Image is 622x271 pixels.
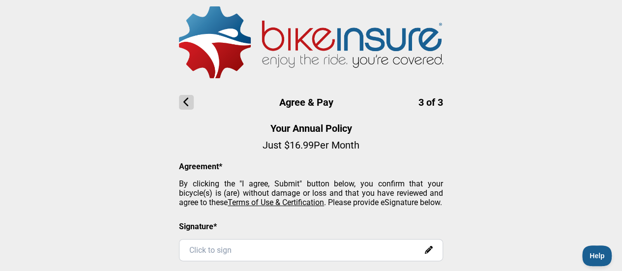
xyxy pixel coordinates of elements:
h1: Agree & Pay [179,95,443,110]
p: By clicking the "I agree, Submit" button below, you confirm that your bicycle(s) is (are) without... [179,179,443,207]
u: Terms of Use & Certification [228,198,324,207]
span: 3 of 3 [418,96,443,108]
h2: Your Annual Policy [179,122,443,134]
strong: Agreement* [179,162,222,171]
iframe: Toggle Customer Support [582,245,612,266]
p: Just $ 16.99 Per Month [179,139,443,151]
p: Signature* [179,222,443,231]
div: Click to sign [179,239,443,261]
